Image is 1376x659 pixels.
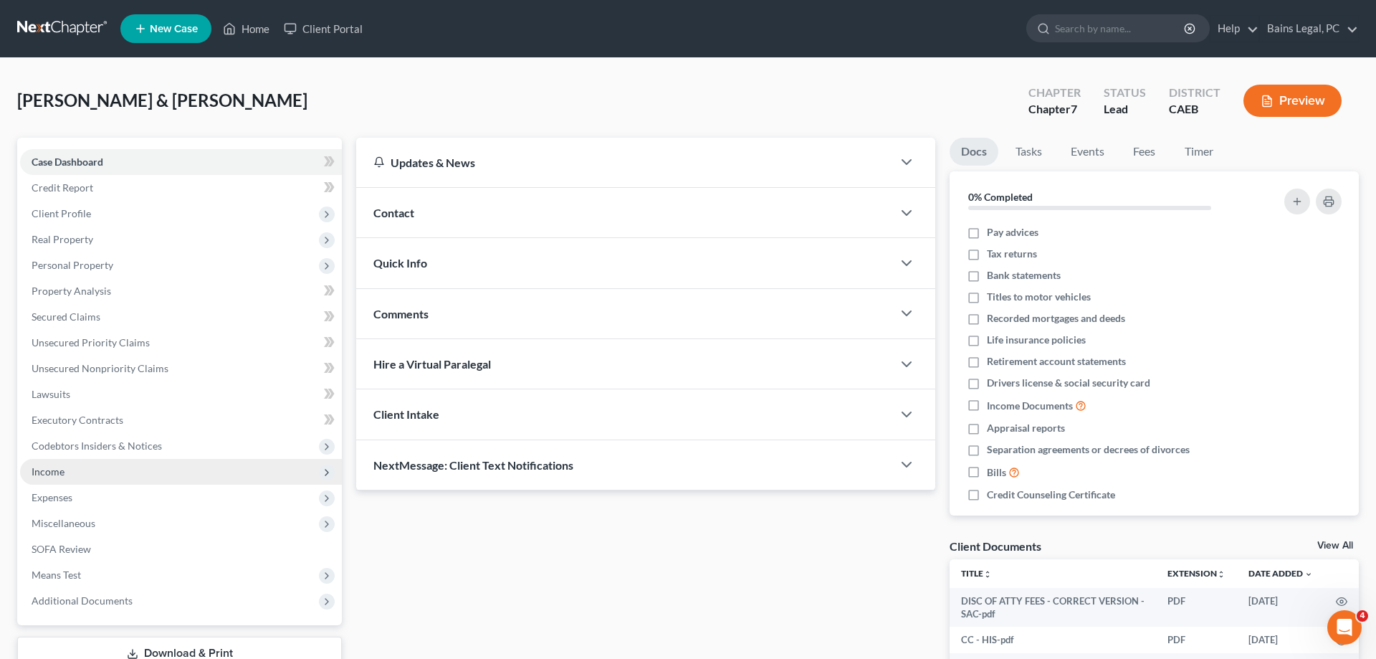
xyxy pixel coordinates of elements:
span: Personal Property [32,259,113,271]
span: Lawsuits [32,388,70,400]
span: Pay advices [987,225,1038,240]
span: 4 [1357,610,1368,622]
span: Case Dashboard [32,156,103,168]
iframe: Intercom live chat [1327,610,1362,645]
span: Client Intake [373,407,439,421]
i: expand_more [1304,570,1313,579]
div: Updates & News [373,155,875,170]
div: Lead [1104,101,1146,118]
span: Codebtors Insiders & Notices [32,440,162,452]
a: Timer [1173,138,1225,166]
span: Contact [373,206,414,219]
td: [DATE] [1237,588,1324,627]
div: Status [1104,85,1146,101]
span: Quick Info [373,256,427,270]
a: Docs [950,138,998,166]
span: Real Property [32,233,93,245]
div: Chapter [1028,85,1081,101]
a: Case Dashboard [20,149,342,175]
a: Unsecured Nonpriority Claims [20,356,342,381]
td: DISC OF ATTY FEES - CORRECT VERSION - SAC-pdf [950,588,1156,627]
div: District [1169,85,1220,101]
span: Client Profile [32,207,91,219]
td: PDF [1156,588,1237,627]
span: Unsecured Priority Claims [32,336,150,349]
span: Appraisal reports [987,421,1065,435]
a: Date Added expand_more [1248,568,1313,579]
a: SOFA Review [20,536,342,562]
a: Lawsuits [20,381,342,407]
span: Comments [373,307,429,321]
span: 7 [1071,102,1077,115]
span: NextMessage: Client Text Notifications [373,458,573,472]
div: Chapter [1028,101,1081,118]
i: unfold_more [1217,570,1225,579]
span: Miscellaneous [32,517,95,529]
span: [PERSON_NAME] & [PERSON_NAME] [17,90,307,110]
a: Help [1210,16,1258,42]
a: Events [1059,138,1116,166]
span: Credit Report [32,181,93,194]
span: Recorded mortgages and deeds [987,311,1125,326]
td: [DATE] [1237,627,1324,653]
span: Bank statements [987,268,1061,283]
td: PDF [1156,627,1237,653]
span: Additional Documents [32,594,133,607]
a: Client Portal [277,16,370,42]
a: Executory Contracts [20,407,342,433]
span: New Case [150,24,198,34]
button: Preview [1243,85,1342,117]
span: Life insurance policies [987,333,1086,347]
span: Credit Counseling Certificate [987,488,1115,502]
a: Unsecured Priority Claims [20,330,342,356]
span: Separation agreements or decrees of divorces [987,442,1190,457]
span: Tax returns [987,247,1037,261]
span: Drivers license & social security card [987,376,1150,390]
span: Secured Claims [32,310,100,323]
input: Search by name... [1055,15,1186,42]
a: View All [1317,541,1353,551]
a: Titleunfold_more [961,568,992,579]
span: Retirement account statements [987,354,1126,369]
span: Unsecured Nonpriority Claims [32,362,168,374]
a: Property Analysis [20,278,342,304]
span: Executory Contracts [32,414,123,426]
a: Bains Legal, PC [1260,16,1358,42]
td: CC - HIS-pdf [950,627,1156,653]
i: unfold_more [983,570,992,579]
a: Extensionunfold_more [1167,568,1225,579]
span: Titles to motor vehicles [987,290,1091,304]
a: Secured Claims [20,304,342,330]
span: Expenses [32,491,72,503]
div: Client Documents [950,539,1041,554]
strong: 0% Completed [968,191,1033,203]
a: Credit Report [20,175,342,201]
span: Means Test [32,569,81,581]
a: Fees [1122,138,1167,166]
a: Tasks [1004,138,1053,166]
a: Home [216,16,277,42]
span: Income Documents [987,399,1073,413]
span: Income [32,465,64,478]
span: Bills [987,465,1006,480]
span: Hire a Virtual Paralegal [373,357,491,371]
div: CAEB [1169,101,1220,118]
span: Property Analysis [32,285,111,297]
span: SOFA Review [32,543,91,555]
